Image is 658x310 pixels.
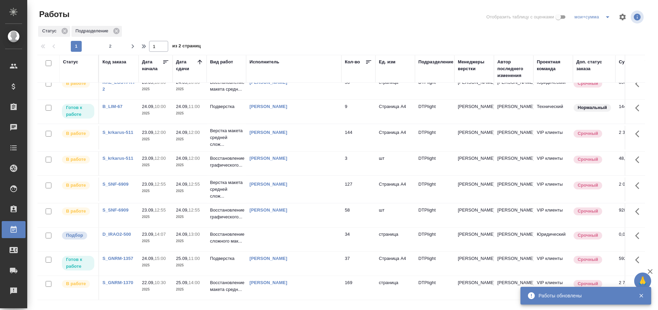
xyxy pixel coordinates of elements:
p: 15:00 [155,256,166,261]
td: DTPlight [415,100,454,124]
p: 12:55 [155,182,166,187]
p: 2025 [176,162,203,169]
p: 24.09, [176,232,189,237]
td: DTPlight [415,152,454,175]
button: 2 [105,41,116,52]
td: Страница А4 [375,126,415,150]
a: [PERSON_NAME] [250,104,287,109]
p: 24.09, [176,207,189,213]
div: Работы обновлены [539,292,628,299]
p: [PERSON_NAME] [458,155,491,162]
a: [PERSON_NAME] [250,207,287,213]
p: Нормальный [578,104,607,111]
div: Исполнитель выполняет работу [61,207,95,216]
span: из 2 страниц [172,42,201,52]
td: 592,00 ₽ [615,252,649,276]
td: DTPlight [415,177,454,201]
td: 0,00 ₽ [615,228,649,251]
p: 24.09, [142,104,155,109]
p: Восстановление сложного мак... [210,231,243,245]
button: Закрыть [634,293,648,299]
td: [PERSON_NAME] [494,252,533,276]
p: 23.09, [142,130,155,135]
div: Автор последнего изменения [497,59,530,79]
div: Менеджеры верстки [458,59,491,72]
p: 12:55 [189,207,200,213]
p: Восстановление макета средн... [210,79,243,93]
p: Готов к работе [66,104,90,118]
p: [PERSON_NAME] [458,207,491,214]
a: S_GNRM-1357 [102,256,133,261]
td: 169 [341,276,375,300]
td: DTPlight [415,228,454,251]
p: Подразделение [76,28,111,34]
td: 928,00 ₽ [615,203,649,227]
p: 24.09, [142,256,155,261]
td: [PERSON_NAME] [494,203,533,227]
td: шт [375,203,415,227]
td: VIP клиенты [533,126,573,150]
p: 2025 [142,136,169,143]
td: [PERSON_NAME] [494,126,533,150]
p: 13:00 [189,232,200,237]
div: Исполнитель выполняет работу [61,181,95,190]
p: Восстановление макета средн... [210,279,243,293]
div: Вид работ [210,59,233,65]
div: Исполнитель выполняет работу [61,155,95,164]
p: 2025 [176,214,203,220]
button: Здесь прячутся важные кнопки [631,228,647,244]
td: 896,00 ₽ [615,76,649,99]
p: Верстка макета средней слож... [210,127,243,148]
span: Отобразить таблицу с оценками [486,14,554,20]
p: 2025 [142,214,169,220]
td: [PERSON_NAME] [494,276,533,300]
p: 12:55 [189,182,200,187]
td: 34 [341,228,375,251]
td: [PERSON_NAME] [494,76,533,99]
p: Статус [42,28,59,34]
p: 2025 [176,286,203,293]
p: Готов к работе [66,256,90,270]
td: 127 [341,177,375,201]
p: В работе [66,182,86,189]
td: 48,00 ₽ [615,152,649,175]
div: Дата начала [142,59,162,72]
div: Исполнитель выполняет работу [61,79,95,88]
a: D_IRAO2-500 [102,232,131,237]
p: Срочный [578,130,598,137]
p: Срочный [578,232,598,239]
td: Страница А4 [375,252,415,276]
a: B_LIM-67 [102,104,123,109]
div: Исполнитель может приступить к работе [61,255,95,271]
td: DTPlight [415,76,454,99]
div: Подразделение [418,59,453,65]
td: 3 [341,152,375,175]
a: S_SNF-6909 [102,182,129,187]
p: 25.09, [176,256,189,261]
p: 22.09, [142,280,155,285]
p: 14:00 [189,280,200,285]
p: Подбор [66,232,83,239]
p: 23.09, [142,207,155,213]
div: Доп. статус заказа [576,59,612,72]
button: Здесь прячутся важные кнопки [631,252,647,268]
td: VIP клиенты [533,177,573,201]
td: [PERSON_NAME] [494,100,533,124]
p: 12:55 [155,207,166,213]
div: split button [573,12,614,22]
div: Кол-во [345,59,360,65]
p: 12:00 [155,130,166,135]
td: страница [375,228,415,251]
button: Здесь прячутся важные кнопки [631,276,647,292]
p: Восстановление графического... [210,155,243,169]
span: Работы [37,9,69,20]
td: Юридический [533,228,573,251]
p: В работе [66,130,86,137]
td: 37 [341,252,375,276]
p: 2025 [176,238,203,245]
a: [PERSON_NAME] [250,280,287,285]
p: [PERSON_NAME] [458,181,491,188]
td: 56 [341,76,375,99]
p: 2025 [142,286,169,293]
p: 10:00 [155,104,166,109]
